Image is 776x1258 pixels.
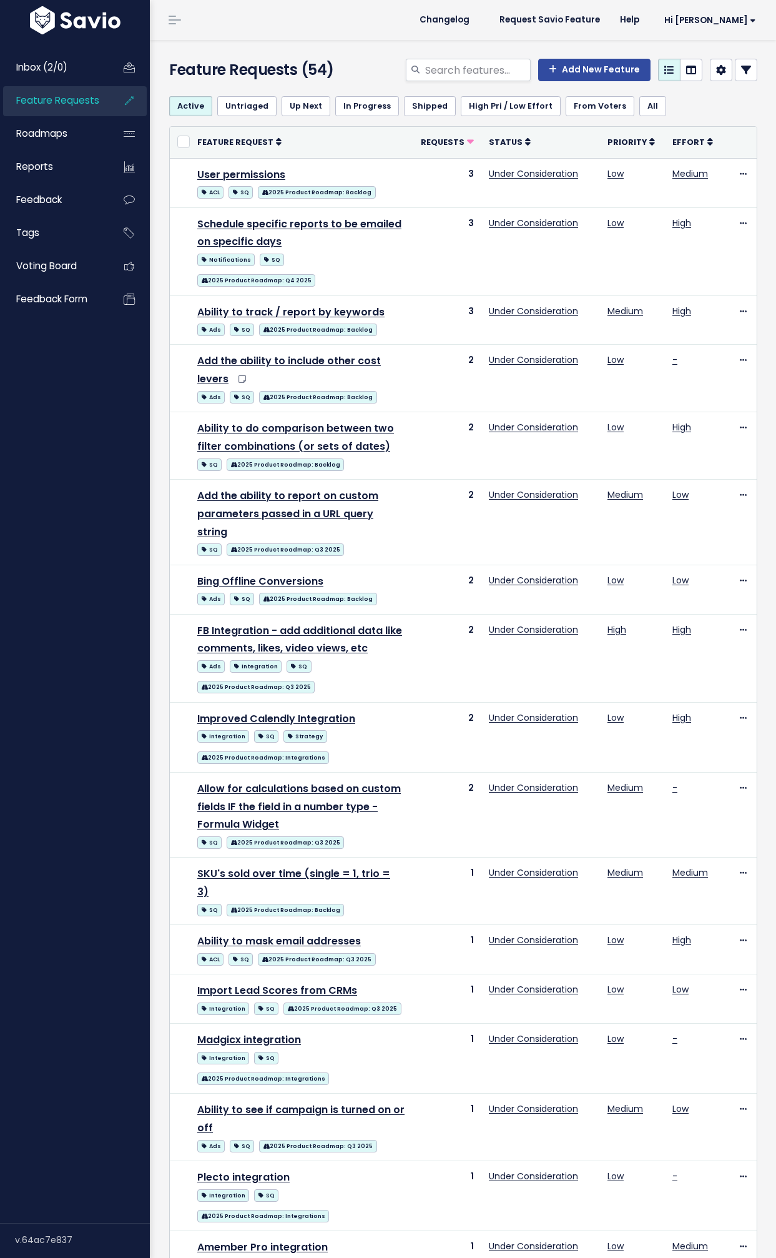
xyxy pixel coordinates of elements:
[197,321,225,337] a: Ads
[489,574,578,587] a: Under Consideration
[489,983,578,996] a: Under Consideration
[538,59,651,81] a: Add New Feature
[413,1024,481,1094] td: 1
[421,137,464,147] span: Requests
[169,96,212,116] a: Active
[259,389,376,404] a: 2025 Product Roadmap: Backlog
[413,702,481,772] td: 2
[672,1240,708,1252] a: Medium
[169,96,757,116] ul: Filter feature requests
[197,730,249,743] span: Integration
[197,167,285,182] a: User permissions
[230,321,254,337] a: SQ
[489,623,578,636] a: Under Consideration
[607,866,643,879] a: Medium
[607,488,643,501] a: Medium
[413,974,481,1024] td: 1
[413,565,481,614] td: 2
[461,96,561,116] a: High Pri / Low Effort
[197,983,357,998] a: Import Lead Scores from CRMs
[16,160,53,173] span: Reports
[197,623,402,656] a: FB Integration - add additional data like comments, likes, video views, etc
[413,858,481,925] td: 1
[254,1187,278,1202] a: SQ
[672,1033,677,1045] a: -
[197,1072,329,1085] span: 2025 Product Roadmap: Integrations
[197,901,222,917] a: SQ
[566,96,634,116] a: From Voters
[254,1189,278,1202] span: SQ
[228,951,253,966] a: SQ
[259,1137,376,1153] a: 2025 Product Roadmap: Q3 2025
[197,305,385,319] a: Ability to track / report by keywords
[607,623,626,636] a: High
[607,1170,624,1182] a: Low
[227,901,344,917] a: 2025 Product Roadmap: Backlog
[230,593,254,605] span: SQ
[227,458,344,471] span: 2025 Product Roadmap: Backlog
[258,953,375,966] span: 2025 Product Roadmap: Q3 2025
[672,1170,677,1182] a: -
[227,904,344,916] span: 2025 Product Roadmap: Backlog
[283,730,327,743] span: Strategy
[217,96,277,116] a: Untriaged
[672,167,708,180] a: Medium
[197,541,222,557] a: SQ
[197,251,255,267] a: Notifications
[254,1000,278,1016] a: SQ
[197,953,223,966] span: ACL
[16,127,67,140] span: Roadmaps
[197,834,222,849] a: SQ
[197,272,315,287] a: 2025 Product Roadmap: Q4 2025
[197,1070,329,1086] a: 2025 Product Roadmap: Integrations
[197,866,390,899] a: SKU's sold over time (single = 1, trio = 3)
[489,1170,578,1182] a: Under Consideration
[258,186,375,199] span: 2025 Product Roadmap: Backlog
[672,983,689,996] a: Low
[197,751,329,764] span: 2025 Product Roadmap: Integrations
[489,488,578,501] a: Under Consideration
[607,1033,624,1045] a: Low
[259,1140,376,1152] span: 2025 Product Roadmap: Q3 2025
[672,354,677,366] a: -
[607,167,624,180] a: Low
[197,184,223,199] a: ACL
[227,543,344,556] span: 2025 Product Roadmap: Q3 2025
[335,96,399,116] a: In Progress
[672,136,713,148] a: Effort
[230,1140,254,1152] span: SQ
[260,251,284,267] a: SQ
[197,711,355,726] a: Improved Calendly Integration
[197,274,315,287] span: 2025 Product Roadmap: Q4 2025
[672,866,708,879] a: Medium
[230,389,254,404] a: SQ
[258,951,375,966] a: 2025 Product Roadmap: Q3 2025
[413,345,481,412] td: 2
[413,158,481,207] td: 3
[259,391,376,404] span: 2025 Product Roadmap: Backlog
[413,772,481,858] td: 2
[607,983,624,996] a: Low
[228,184,253,199] a: SQ
[672,934,691,946] a: High
[3,86,104,115] a: Feature Requests
[259,321,376,337] a: 2025 Product Roadmap: Backlog
[197,574,323,588] a: Bing Offline Conversions
[227,541,344,557] a: 2025 Product Roadmap: Q3 2025
[413,295,481,345] td: 3
[639,96,666,116] a: All
[283,728,327,743] a: Strategy
[672,137,705,147] span: Effort
[254,730,278,743] span: SQ
[197,421,394,453] a: Ability to do comparison between two filter combinations (or sets of dates)
[413,614,481,702] td: 2
[197,1033,301,1047] a: Madgicx integration
[230,324,254,336] span: SQ
[489,137,523,147] span: Status
[607,1240,624,1252] a: Low
[489,866,578,879] a: Under Consideration
[283,1003,401,1015] span: 2025 Product Roadmap: Q3 2025
[197,1240,328,1254] a: Amember Pro integration
[489,11,610,29] a: Request Savio Feature
[16,259,77,272] span: Voting Board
